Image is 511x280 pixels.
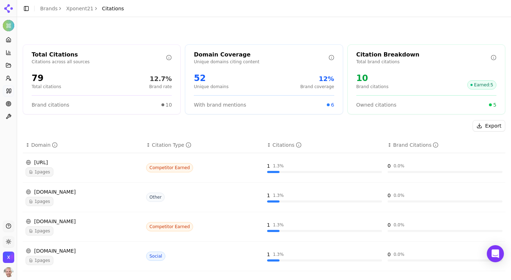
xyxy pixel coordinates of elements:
div: 1 [267,192,270,199]
div: 0 [388,221,391,228]
div: Domain [31,141,58,149]
span: 1 pages [26,197,53,206]
span: Competitor Earned [146,163,193,172]
div: 79 [32,72,61,84]
img: Xponent21 Inc [3,252,14,263]
div: [DOMAIN_NAME] [26,247,140,254]
div: 0.0 % [394,252,405,257]
span: Owned citations [356,101,396,108]
p: Brand coverage [300,84,334,90]
div: [URL] [26,159,140,166]
div: 1 [267,221,270,228]
span: Earned : 5 [467,80,496,90]
div: [DOMAIN_NAME] [26,188,140,195]
div: ↕Citation Type [146,141,261,149]
p: Total citations [32,84,61,90]
p: Citations across all sources [32,59,166,65]
button: Current brand: Xponent21 [3,20,14,31]
div: Brand Citations [393,141,438,149]
span: Competitor Earned [146,222,193,231]
th: domain [23,137,143,153]
a: Brands [40,6,58,11]
img: Xponent21 [3,20,14,31]
div: ↕Citations [267,141,382,149]
div: Citations [272,141,302,149]
div: 1.3 % [273,163,284,169]
div: 0 [388,192,391,199]
p: Total brand citations [356,59,491,65]
div: Domain Coverage [194,50,328,59]
span: 5 [493,101,496,108]
div: 1.3 % [273,252,284,257]
span: Brand citations [32,101,69,108]
div: 0 [388,251,391,258]
th: citationTypes [143,137,264,153]
div: ↕Domain [26,141,140,149]
img: Will Melton [4,267,14,277]
div: 12% [300,74,334,84]
span: 1 pages [26,256,53,265]
span: 6 [331,101,334,108]
div: 10 [356,72,389,84]
p: Unique domains [194,84,228,90]
div: Citation Breakdown [356,50,491,59]
div: ↕Brand Citations [388,141,502,149]
span: Social [146,252,165,261]
span: Citations [102,5,124,12]
div: 0.0 % [394,163,405,169]
div: 1 [267,251,270,258]
div: 1.3 % [273,222,284,228]
button: Open organization switcher [3,252,14,263]
p: Brand citations [356,84,389,90]
div: 0.0 % [394,222,405,228]
a: Xponent21 [66,5,94,12]
span: With brand mentions [194,101,246,108]
div: 1.3 % [273,193,284,198]
div: Open Intercom Messenger [487,245,504,262]
th: brandCitationCount [385,137,505,153]
span: Other [146,193,165,202]
span: 10 [166,101,172,108]
span: 1 pages [26,167,53,177]
div: 12.7% [149,74,172,84]
div: 0 [388,162,391,169]
th: totalCitationCount [264,137,385,153]
p: Unique domains citing content [194,59,328,65]
nav: breadcrumb [40,5,124,12]
div: [DOMAIN_NAME] [26,218,140,225]
div: Total Citations [32,50,166,59]
button: Export [473,120,505,131]
div: 52 [194,72,228,84]
button: Open user button [4,267,14,277]
div: 1 [267,162,270,169]
div: Citation Type [152,141,191,149]
div: 0.0 % [394,193,405,198]
span: 1 pages [26,226,53,236]
p: Brand rate [149,84,172,90]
